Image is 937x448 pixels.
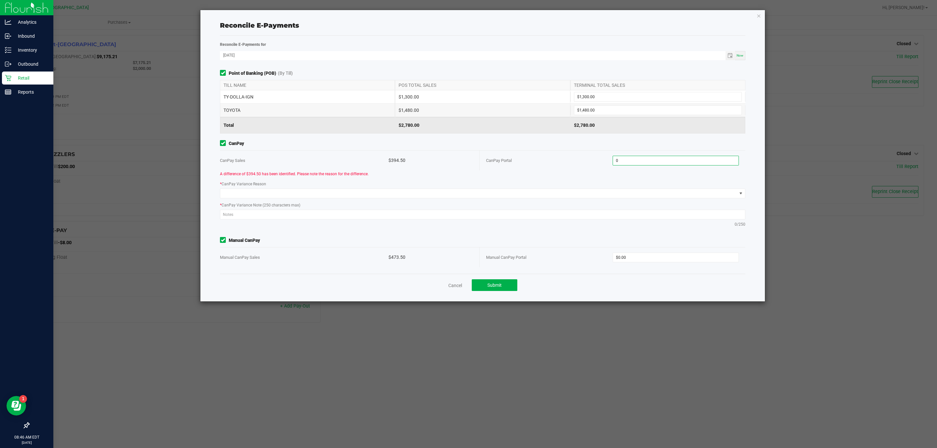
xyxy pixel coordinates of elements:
[737,54,743,57] span: Now
[7,396,26,415] iframe: Resource center
[395,117,570,133] div: $2,780.00
[5,33,11,39] inline-svg: Inbound
[486,255,526,260] span: Manual CanPay Portal
[11,32,50,40] p: Inbound
[11,88,50,96] p: Reports
[220,202,300,208] label: CanPay Variance Note (250 characters max)
[229,140,244,147] strong: CanPay
[486,158,512,163] span: CanPay Portal
[487,283,502,288] span: Submit
[388,247,473,267] div: $473.50
[11,74,50,82] p: Retail
[570,80,745,90] div: TERMINAL TOTAL SALES
[735,221,745,227] span: 0/250
[395,90,570,103] div: $1,300.00
[11,46,50,54] p: Inventory
[220,181,266,187] label: CanPay Variance Reason
[220,20,745,30] div: Reconcile E-Payments
[726,51,735,60] span: Toggle calendar
[220,117,395,133] div: Total
[229,70,276,77] strong: Point of Banking (POB)
[570,117,745,133] div: $2,780.00
[220,255,260,260] span: Manual CanPay Sales
[19,395,27,403] iframe: Resource center unread badge
[220,237,229,244] form-toggle: Include in reconciliation
[395,80,570,90] div: POS TOTAL SALES
[229,237,260,244] strong: Manual CanPay
[220,80,395,90] div: TILL NAME
[220,51,726,59] input: Date
[220,42,266,47] strong: Reconcile E-Payments for
[220,158,245,163] span: CanPay Sales
[5,61,11,67] inline-svg: Outbound
[220,104,395,117] div: TOYOTA
[5,75,11,81] inline-svg: Retail
[472,279,517,291] button: Submit
[220,140,229,147] form-toggle: Include in reconciliation
[5,89,11,95] inline-svg: Reports
[11,18,50,26] p: Analytics
[3,440,50,445] p: [DATE]
[11,60,50,68] p: Outbound
[5,19,11,25] inline-svg: Analytics
[220,70,229,77] form-toggle: Include in reconciliation
[395,104,570,117] div: $1,480.00
[3,434,50,440] p: 08:46 AM EDT
[5,47,11,53] inline-svg: Inventory
[278,70,293,77] span: (By Till)
[220,90,395,103] div: TY-DOLLA-IGN
[220,172,369,176] span: A difference of $394.50 has been identified. Please note the reason for the difference.
[388,151,473,170] div: $394.50
[448,282,462,289] a: Cancel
